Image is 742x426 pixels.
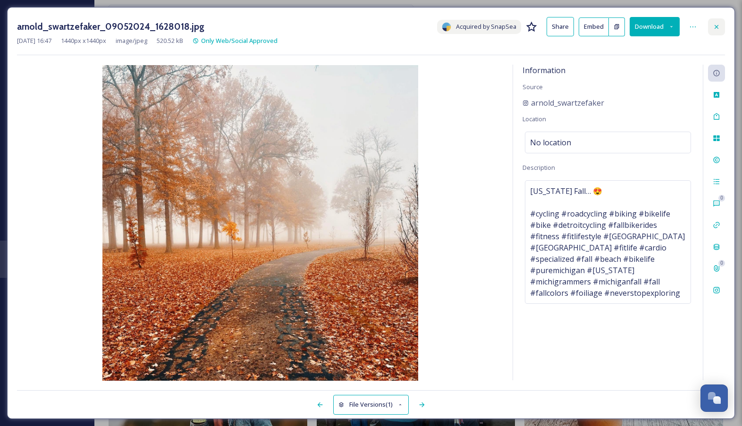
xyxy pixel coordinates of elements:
[201,36,278,45] span: Only Web/Social Approved
[523,115,546,123] span: Location
[547,17,574,36] button: Share
[523,65,565,75] span: Information
[718,260,725,267] div: 0
[157,36,183,45] span: 520.52 kB
[579,17,609,36] button: Embed
[718,195,725,201] div: 0
[523,97,604,109] a: arnold_swartzefaker
[456,22,516,31] span: Acquired by SnapSea
[333,395,409,414] button: File Versions(1)
[17,36,51,45] span: [DATE] 16:47
[523,83,543,91] span: Source
[61,36,106,45] span: 1440 px x 1440 px
[116,36,147,45] span: image/jpeg
[530,185,686,299] span: [US_STATE] Fall… 😍 #cycling #roadcycling #biking #bikelife #bike #detroitcycling #fallbikerides #...
[530,137,571,148] span: No location
[531,97,604,109] span: arnold_swartzefaker
[700,384,728,412] button: Open Chat
[17,65,503,381] img: 6c6846ee5ec373b6a36cf7284df3bda108eab7e9c34be53657ff59e0cff9785a.jpg
[523,163,555,172] span: Description
[442,22,451,32] img: snapsea-logo.png
[17,20,204,33] h3: arnold_swartzefaker_09052024_1628018.jpg
[630,17,680,36] button: Download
